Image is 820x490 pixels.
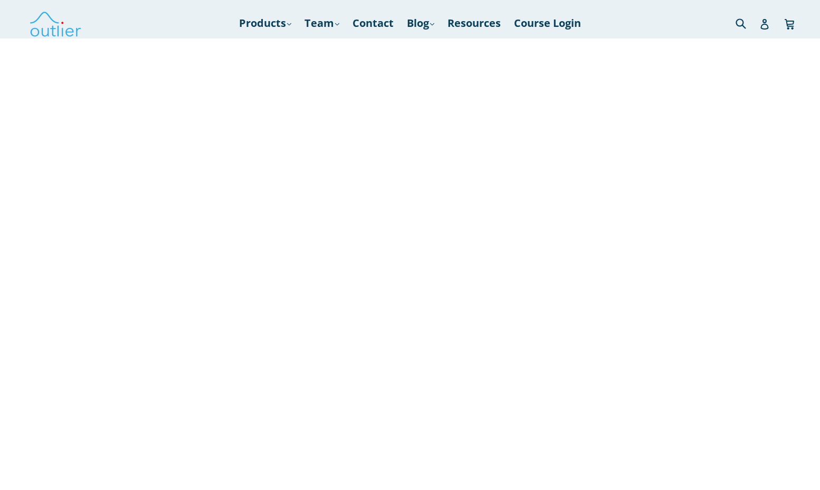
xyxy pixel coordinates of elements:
a: Products [234,14,297,33]
a: Resources [442,14,506,33]
img: Outlier Linguistics [29,8,82,39]
input: Search [733,12,762,34]
a: Contact [347,14,399,33]
a: Course Login [509,14,586,33]
a: Team [299,14,345,33]
a: Blog [402,14,440,33]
